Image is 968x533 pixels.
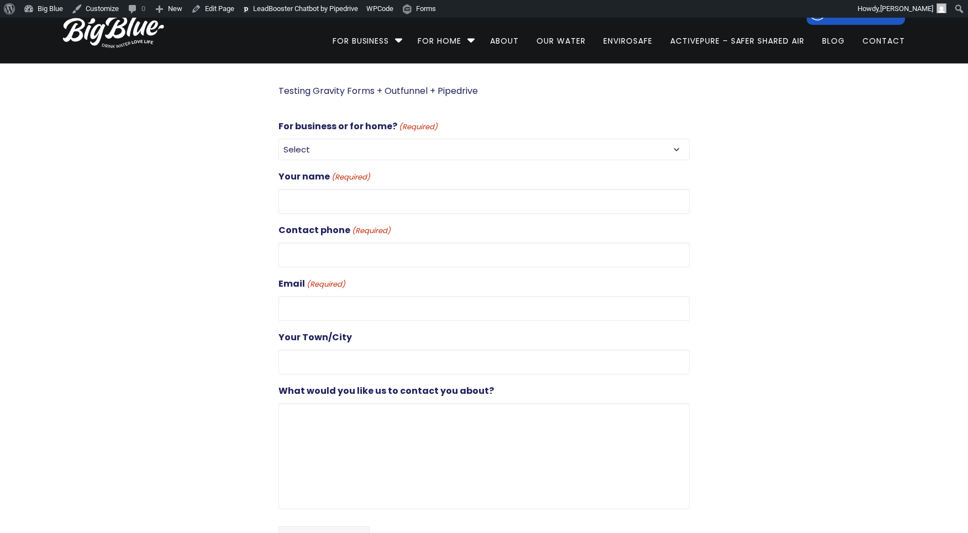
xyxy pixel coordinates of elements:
[278,330,352,345] label: Your Town/City
[278,169,370,184] label: Your name
[63,15,164,48] img: logo
[243,6,250,13] img: logo.svg
[278,383,494,399] label: What would you like us to contact you about?
[331,171,371,184] span: (Required)
[278,223,391,238] label: Contact phone
[306,278,346,291] span: (Required)
[880,4,933,13] span: [PERSON_NAME]
[278,276,345,292] label: Email
[398,121,438,134] span: (Required)
[351,225,391,238] span: (Required)
[278,83,690,99] p: Testing Gravity Forms + Outfunnel + Pipedrive
[278,119,438,134] label: For business or for home?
